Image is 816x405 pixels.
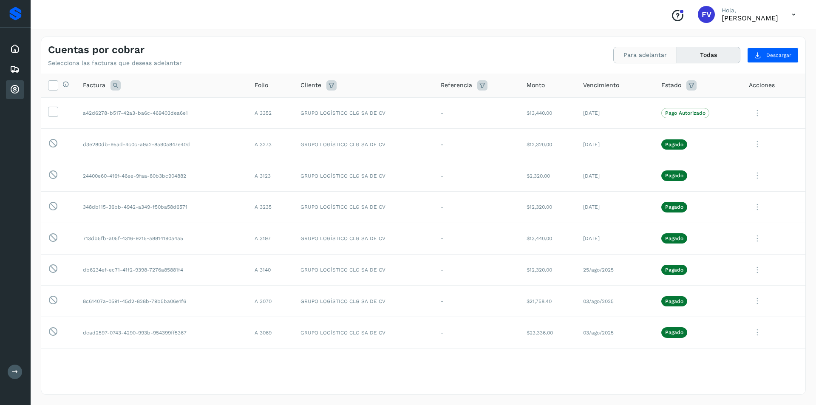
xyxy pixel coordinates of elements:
td: [DATE] [576,97,654,129]
p: Pagado [665,204,683,210]
td: A 3197 [248,223,294,254]
td: [DATE] [576,191,654,223]
span: Acciones [749,81,775,90]
td: A 3123 [248,160,294,192]
button: Descargar [747,48,799,63]
td: A 3273 [248,129,294,160]
td: - [434,97,520,129]
div: Inicio [6,40,24,58]
p: Pagado [665,267,683,273]
p: Selecciona las facturas que deseas adelantar [48,59,182,67]
td: GRUPO LOGÍSTICO CLG SA DE CV [294,97,434,129]
span: Descargar [766,51,791,59]
td: GRUPO LOGÍSTICO CLG SA DE CV [294,191,434,223]
p: Hola, [722,7,778,14]
td: 24400e60-416f-46ee-9faa-80b3bc904882 [76,160,248,192]
p: Pagado [665,235,683,241]
td: [DATE] [576,223,654,254]
td: [DATE] [576,160,654,192]
td: db6234ef-ec71-41f2-9398-7276a85881f4 [76,254,248,286]
td: dcad2597-0743-4290-993b-954399ff5367 [76,317,248,348]
td: 25/ago/2025 [576,254,654,286]
td: GRUPO LOGÍSTICO CLG SA DE CV [294,317,434,348]
p: Pagado [665,298,683,304]
td: 03/ago/2025 [576,286,654,317]
td: A 3352 [248,97,294,129]
td: $2,320.00 [520,160,577,192]
td: $21,758.40 [520,286,577,317]
td: - [434,191,520,223]
td: $13,440.00 [520,223,577,254]
td: - [434,254,520,286]
td: GRUPO LOGÍSTICO CLG SA DE CV [294,254,434,286]
p: Pago Autorizado [665,110,705,116]
td: GRUPO LOGÍSTICO CLG SA DE CV [294,286,434,317]
td: A 3140 [248,254,294,286]
td: 348db115-36bb-4942-a349-f50ba58d6571 [76,191,248,223]
span: Folio [255,81,268,90]
td: d3e280db-95ad-4c0c-a9a2-8a90a847e40d [76,129,248,160]
span: Estado [661,81,681,90]
td: 8c61407a-0591-45d2-828b-79b5ba06e1f6 [76,286,248,317]
td: A 3069 [248,317,294,348]
button: Todas [677,47,740,63]
p: Pagado [665,329,683,335]
td: - [434,286,520,317]
td: a42d6278-b517-42a3-ba6c-469403dea6e1 [76,97,248,129]
td: - [434,317,520,348]
p: Pagado [665,142,683,147]
td: $13,440.00 [520,97,577,129]
td: GRUPO LOGÍSTICO CLG SA DE CV [294,129,434,160]
span: Vencimiento [583,81,619,90]
p: FLOR VILCHIS ESPINOSA [722,14,778,22]
td: - [434,223,520,254]
td: GRUPO LOGÍSTICO CLG SA DE CV [294,223,434,254]
td: $12,320.00 [520,254,577,286]
td: $23,336.00 [520,317,577,348]
span: Factura [83,81,105,90]
td: 03/ago/2025 [576,317,654,348]
button: Para adelantar [614,47,677,63]
span: Cliente [300,81,321,90]
div: Embarques [6,60,24,79]
td: - [434,160,520,192]
td: GRUPO LOGÍSTICO CLG SA DE CV [294,160,434,192]
td: [DATE] [576,129,654,160]
td: A 3235 [248,191,294,223]
div: Cuentas por cobrar [6,80,24,99]
td: $12,320.00 [520,129,577,160]
span: Monto [527,81,545,90]
td: - [434,129,520,160]
td: $12,320.00 [520,191,577,223]
td: A 3070 [248,286,294,317]
h4: Cuentas por cobrar [48,44,144,56]
td: 713db5fb-a05f-4316-9215-a8814190a4a5 [76,223,248,254]
p: Pagado [665,173,683,178]
span: Referencia [441,81,472,90]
